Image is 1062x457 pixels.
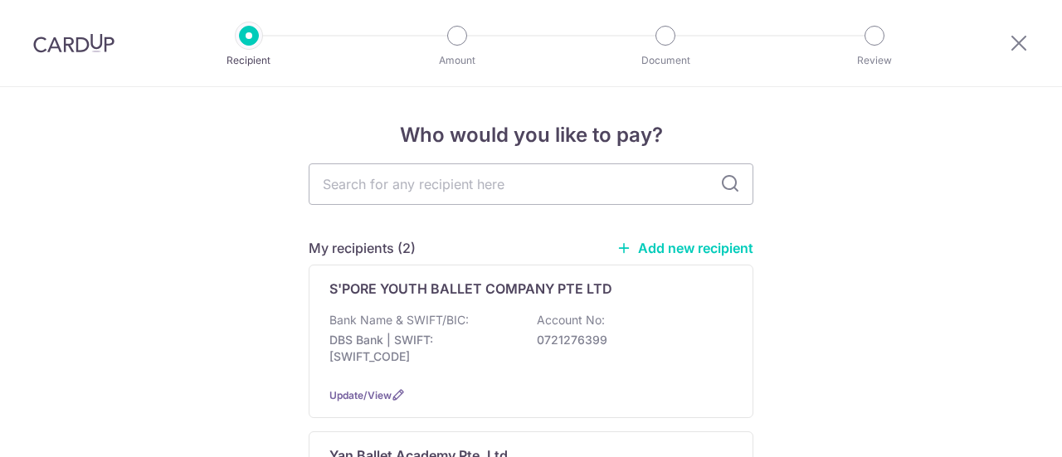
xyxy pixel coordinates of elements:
[309,238,416,258] h5: My recipients (2)
[329,332,515,365] p: DBS Bank | SWIFT: [SWIFT_CODE]
[813,52,936,69] p: Review
[33,33,114,53] img: CardUp
[329,312,469,328] p: Bank Name & SWIFT/BIC:
[616,240,753,256] a: Add new recipient
[188,52,310,69] p: Recipient
[309,120,753,150] h4: Who would you like to pay?
[396,52,519,69] p: Amount
[537,332,723,348] p: 0721276399
[537,312,605,328] p: Account No:
[604,52,727,69] p: Document
[329,279,612,299] p: S'PORE YOUTH BALLET COMPANY PTE LTD
[956,407,1045,449] iframe: Opens a widget where you can find more information
[329,389,392,401] a: Update/View
[309,163,753,205] input: Search for any recipient here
